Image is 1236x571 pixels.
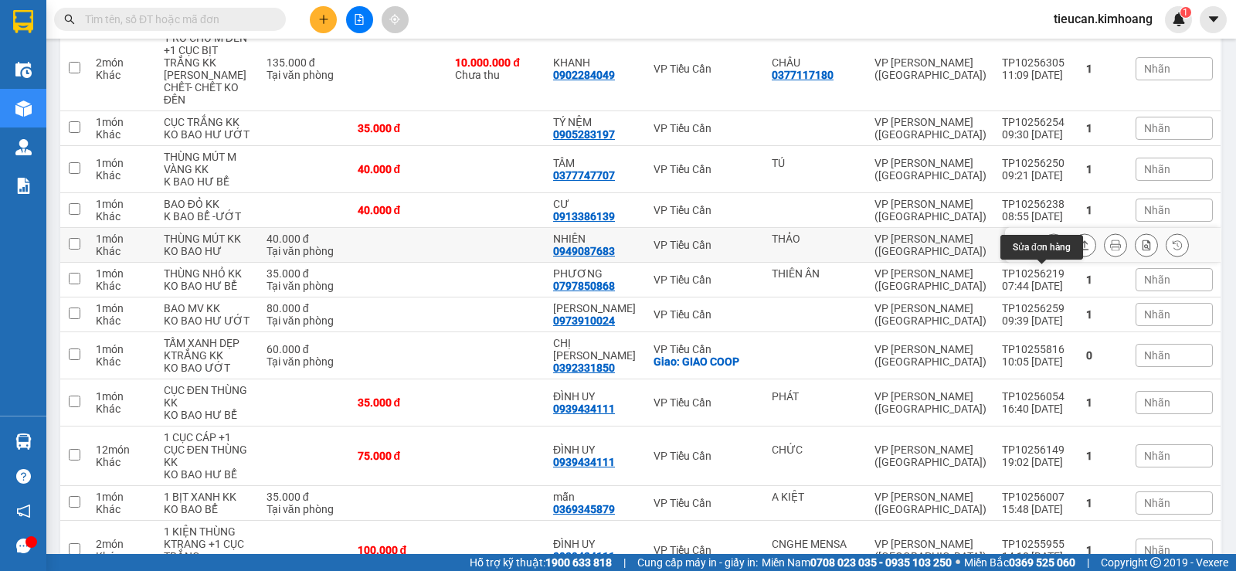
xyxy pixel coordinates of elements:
[164,210,251,223] div: K BAO BỂ -ƯỚT
[267,233,342,245] div: 40.000 đ
[874,491,986,515] div: VP [PERSON_NAME] ([GEOGRAPHIC_DATA])
[654,308,756,321] div: VP Tiểu Cần
[1172,12,1186,26] img: icon-new-feature
[96,538,148,550] div: 2 món
[64,14,75,25] span: search
[654,63,756,75] div: VP Tiểu Cần
[1144,349,1170,362] span: Nhãn
[358,544,440,556] div: 100.000 đ
[96,233,148,245] div: 1 món
[310,6,337,33] button: plus
[164,151,251,175] div: THÙNG MÚT M VÀNG KK
[1144,544,1170,556] span: Nhãn
[96,210,148,223] div: Khác
[545,556,612,569] strong: 1900 633 818
[164,409,251,421] div: KO BAO HƯ BỂ
[164,337,251,362] div: TẤM XANH DẸP KTRẮNG KK
[772,233,859,245] div: THẢO
[553,503,615,515] div: 0369345879
[164,280,251,292] div: KO BAO HƯ BỂ
[654,355,756,368] div: Giao: GIAO COOP
[16,469,31,484] span: question-circle
[15,139,32,155] img: warehouse-icon
[1002,355,1071,368] div: 10:05 [DATE]
[96,157,148,169] div: 1 món
[1086,163,1120,175] div: 1
[164,302,251,314] div: BAO MV KK
[267,343,342,355] div: 60.000 đ
[267,245,342,257] div: Tại văn phòng
[874,444,986,468] div: VP [PERSON_NAME] ([GEOGRAPHIC_DATA])
[654,343,756,355] div: VP Tiểu Cần
[1002,314,1071,327] div: 09:39 [DATE]
[358,122,440,134] div: 35.000 đ
[553,157,638,169] div: TÂM
[772,491,859,503] div: A KIỆT
[553,456,615,468] div: 0939434111
[874,390,986,415] div: VP [PERSON_NAME] ([GEOGRAPHIC_DATA])
[1183,7,1188,18] span: 1
[1144,497,1170,509] span: Nhãn
[553,390,638,403] div: ĐÌNH UY
[623,554,626,571] span: |
[1002,280,1071,292] div: 07:44 [DATE]
[267,280,342,292] div: Tại văn phòng
[1002,491,1071,503] div: TP10256007
[96,550,148,563] div: Khác
[553,56,638,69] div: KHANH
[1086,544,1120,556] div: 1
[1002,56,1071,69] div: TP10256305
[96,390,148,403] div: 1 món
[164,245,251,257] div: KO BAO HƯ
[553,550,615,563] div: 0939434111
[1144,274,1170,286] span: Nhãn
[164,32,251,69] div: 1 RỔ CHÓ M ĐEN +1 CỤC BỊT TRẮNG KK
[267,503,342,515] div: Tại văn phòng
[164,384,251,409] div: CỤC ĐEN THÙNG KK
[96,169,148,182] div: Khác
[553,444,638,456] div: ĐÌNH UY
[455,56,538,81] div: Chưa thu
[1144,308,1170,321] span: Nhãn
[1002,390,1071,403] div: TP10256054
[96,314,148,327] div: Khác
[96,198,148,210] div: 1 món
[654,274,756,286] div: VP Tiểu Cần
[810,556,952,569] strong: 0708 023 035 - 0935 103 250
[164,468,251,481] div: KO BAO HƯ BỂ
[553,314,615,327] div: 0973910024
[772,390,859,403] div: PHÁT
[267,69,342,81] div: Tại văn phòng
[13,10,33,33] img: logo-vxr
[164,116,251,128] div: CỤC TRẮNG KK
[164,362,251,374] div: KO BAO ƯỚT
[874,233,986,257] div: VP [PERSON_NAME] ([GEOGRAPHIC_DATA])
[96,444,148,456] div: 12 món
[164,69,251,106] div: KO BAO CHẾT- CHẾT KO ĐỀN
[654,122,756,134] div: VP Tiểu Cần
[1009,556,1075,569] strong: 0369 525 060
[1144,63,1170,75] span: Nhãn
[654,163,756,175] div: VP Tiểu Cần
[553,302,638,314] div: ANH HẢI
[1002,343,1071,355] div: TP10255816
[874,538,986,563] div: VP [PERSON_NAME] ([GEOGRAPHIC_DATA])
[85,11,267,28] input: Tìm tên, số ĐT hoặc mã đơn
[267,302,342,314] div: 80.000 đ
[96,456,148,468] div: Khác
[267,314,342,327] div: Tại văn phòng
[1086,274,1120,286] div: 1
[1144,163,1170,175] span: Nhãn
[1144,204,1170,216] span: Nhãn
[267,491,342,503] div: 35.000 đ
[164,314,251,327] div: KO BAO HƯ ƯỚT
[1073,233,1096,257] div: Giao hàng
[762,554,952,571] span: Miền Nam
[96,245,148,257] div: Khác
[1002,69,1071,81] div: 11:09 [DATE]
[772,56,859,69] div: CHÂU
[200,550,209,563] span: ...
[15,433,32,450] img: warehouse-icon
[358,204,440,216] div: 40.000 đ
[553,280,615,292] div: 0797850868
